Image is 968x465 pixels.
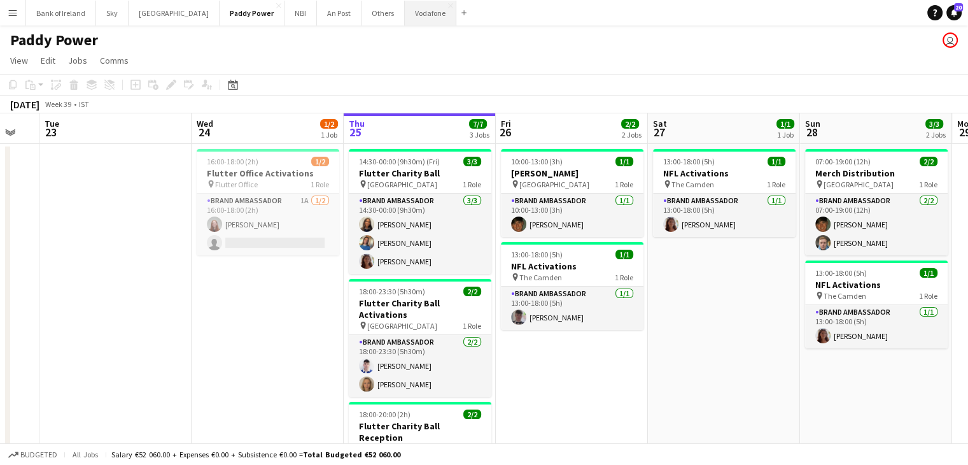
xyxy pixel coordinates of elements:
span: 1 Role [463,180,481,189]
span: [GEOGRAPHIC_DATA] [519,180,589,189]
span: Week 39 [42,99,74,109]
h3: NFL Activations [653,168,796,179]
span: 25 [347,125,365,139]
span: 28 [803,125,820,139]
app-card-role: Brand Ambassador2/218:00-23:30 (5h30m)[PERSON_NAME][PERSON_NAME] [349,335,491,397]
span: 1/2 [320,119,338,129]
span: 18:00-20:00 (2h) [359,410,410,419]
span: [GEOGRAPHIC_DATA] [367,180,437,189]
span: [GEOGRAPHIC_DATA] [367,321,437,331]
span: Sun [805,118,820,129]
span: 27 [651,125,667,139]
app-job-card: 07:00-19:00 (12h)2/2Merch Distribution [GEOGRAPHIC_DATA]1 RoleBrand Ambassador2/207:00-19:00 (12h... [805,149,948,255]
span: 1/1 [615,250,633,259]
span: 1 Role [615,180,633,189]
span: 2/2 [920,157,937,166]
span: 1 Role [463,321,481,331]
span: The Camden [519,273,562,282]
a: Edit [36,52,60,69]
span: Budgeted [20,450,57,459]
span: Tue [45,118,59,129]
button: Paddy Power [220,1,284,25]
app-job-card: 13:00-18:00 (5h)1/1NFL Activations The Camden1 RoleBrand Ambassador1/113:00-18:00 (5h)[PERSON_NAME] [653,149,796,237]
app-card-role: Brand Ambassador1/110:00-13:00 (3h)[PERSON_NAME] [501,194,643,237]
app-user-avatar: Katie Shovlin [943,32,958,48]
app-card-role: Brand Ambassador1/113:00-18:00 (5h)[PERSON_NAME] [501,287,643,330]
span: Wed [197,118,213,129]
span: The Camden [824,291,866,301]
button: Others [361,1,405,25]
span: 1 Role [919,180,937,189]
h3: Merch Distribution [805,168,948,179]
button: Sky [96,1,129,25]
span: 20 [954,3,963,11]
span: 2/2 [463,410,481,419]
a: 20 [946,5,962,20]
span: Total Budgeted €52 060.00 [303,450,400,459]
div: IST [79,99,89,109]
span: 2/2 [621,119,639,129]
div: 10:00-13:00 (3h)1/1[PERSON_NAME] [GEOGRAPHIC_DATA]1 RoleBrand Ambassador1/110:00-13:00 (3h)[PERSO... [501,149,643,237]
app-job-card: 18:00-23:30 (5h30m)2/2Flutter Charity Ball Activations [GEOGRAPHIC_DATA]1 RoleBrand Ambassador2/2... [349,279,491,397]
span: The Camden [671,180,714,189]
span: 13:00-18:00 (5h) [815,268,867,278]
span: 1/2 [311,157,329,166]
h3: Flutter Charity Ball Reception [349,420,491,443]
app-card-role: Brand Ambassador1/113:00-18:00 (5h)[PERSON_NAME] [805,305,948,348]
span: 1/1 [768,157,785,166]
span: 1 Role [919,291,937,301]
app-job-card: 14:30-00:00 (9h30m) (Fri)3/3Flutter Charity Ball [GEOGRAPHIC_DATA]1 RoleBrand Ambassador3/314:30-... [349,149,491,274]
div: 1 Job [321,130,337,139]
span: 23 [43,125,59,139]
div: 1 Job [777,130,794,139]
span: 3/3 [463,157,481,166]
h3: NFL Activations [805,279,948,290]
div: [DATE] [10,98,39,111]
a: Comms [95,52,134,69]
span: 1/1 [920,268,937,278]
span: 3/3 [925,119,943,129]
button: An Post [317,1,361,25]
div: 2 Jobs [926,130,946,139]
app-job-card: 13:00-18:00 (5h)1/1NFL Activations The Camden1 RoleBrand Ambassador1/113:00-18:00 (5h)[PERSON_NAME] [501,242,643,330]
span: 1/1 [776,119,794,129]
span: View [10,55,28,66]
span: Fri [501,118,511,129]
span: [GEOGRAPHIC_DATA] [824,180,894,189]
h3: Flutter Charity Ball Activations [349,297,491,320]
h3: Flutter Charity Ball [349,168,491,179]
app-card-role: Brand Ambassador1/113:00-18:00 (5h)[PERSON_NAME] [653,194,796,237]
span: Edit [41,55,55,66]
app-card-role: Brand Ambassador2/207:00-19:00 (12h)[PERSON_NAME][PERSON_NAME] [805,194,948,255]
span: 24 [195,125,213,139]
span: Comms [100,55,129,66]
span: 18:00-23:30 (5h30m) [359,287,425,296]
span: 16:00-18:00 (2h) [207,157,258,166]
div: Salary €52 060.00 + Expenses €0.00 + Subsistence €0.00 = [111,450,400,459]
span: Thu [349,118,365,129]
span: Flutter Office [215,180,258,189]
h1: Paddy Power [10,31,98,50]
app-card-role: Brand Ambassador1A1/216:00-18:00 (2h)[PERSON_NAME] [197,194,339,255]
span: 7/7 [469,119,487,129]
span: 1/1 [615,157,633,166]
button: [GEOGRAPHIC_DATA] [129,1,220,25]
span: All jobs [70,450,101,459]
h3: Flutter Office Activations [197,168,339,179]
span: 1 Role [615,273,633,282]
span: 26 [499,125,511,139]
button: Budgeted [6,448,59,462]
span: 14:30-00:00 (9h30m) (Fri) [359,157,440,166]
button: NBI [284,1,317,25]
button: Vodafone [405,1,456,25]
app-job-card: 16:00-18:00 (2h)1/2Flutter Office Activations Flutter Office1 RoleBrand Ambassador1A1/216:00-18:0... [197,149,339,255]
app-job-card: 13:00-18:00 (5h)1/1NFL Activations The Camden1 RoleBrand Ambassador1/113:00-18:00 (5h)[PERSON_NAME] [805,261,948,348]
span: 07:00-19:00 (12h) [815,157,871,166]
span: Sat [653,118,667,129]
